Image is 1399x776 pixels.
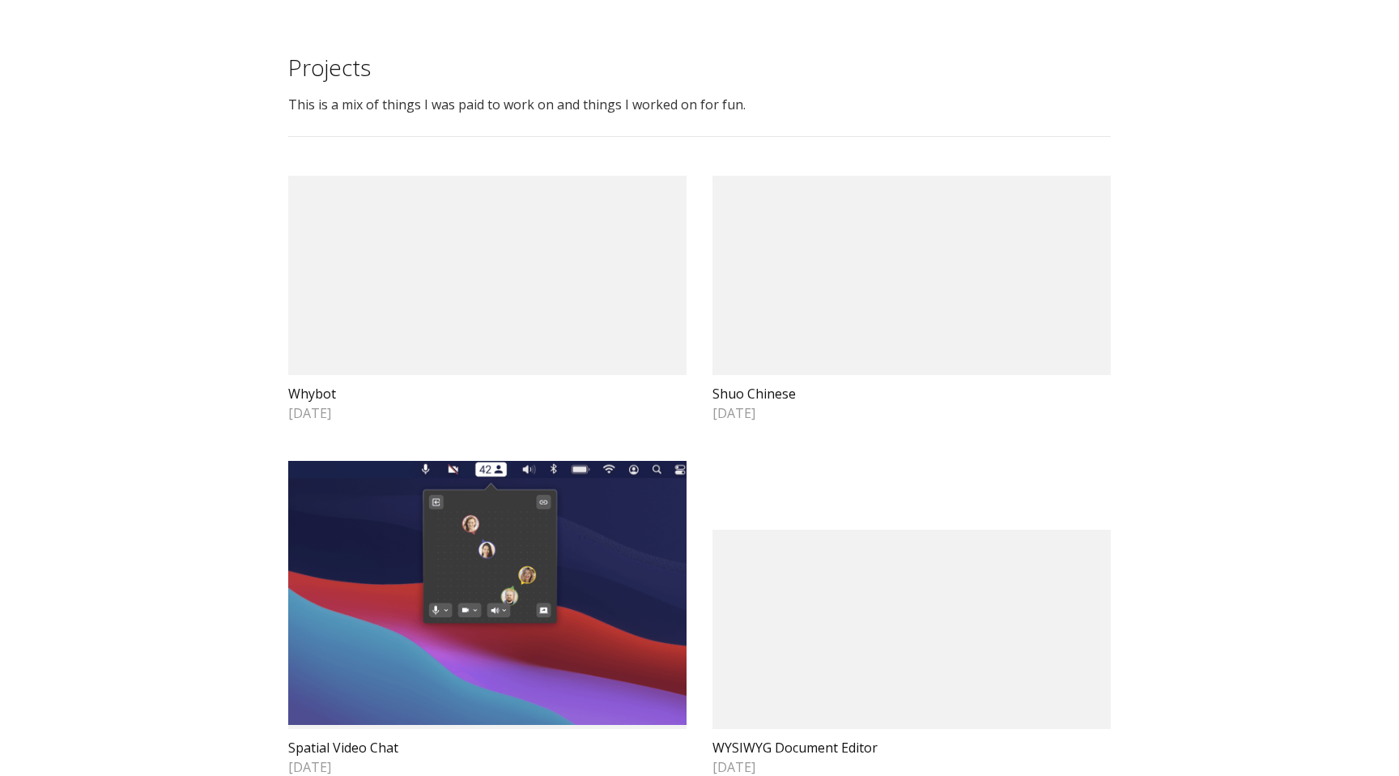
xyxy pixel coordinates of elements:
span: [DATE] [288,758,687,776]
h2: Spatial Video Chat [288,739,687,757]
h1: Projects [288,52,1111,83]
a: Shuo Chinese[DATE] [712,176,1111,422]
span: [DATE] [288,404,687,422]
span: [DATE] [712,758,1111,776]
span: [DATE] [712,404,1111,422]
a: WYSIWYG Document Editor[DATE] [712,530,1111,776]
h2: Shuo Chinese [712,385,1111,403]
img: Spatial Video Chat [288,461,687,725]
a: Spatial Video ChatSpatial Video Chat[DATE] [288,461,687,776]
a: Whybot[DATE] [288,176,687,422]
div: This is a mix of things I was paid to work on and things I worked on for fun. [288,96,1111,113]
h2: Whybot [288,385,687,403]
h2: WYSIWYG Document Editor [712,739,1111,757]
